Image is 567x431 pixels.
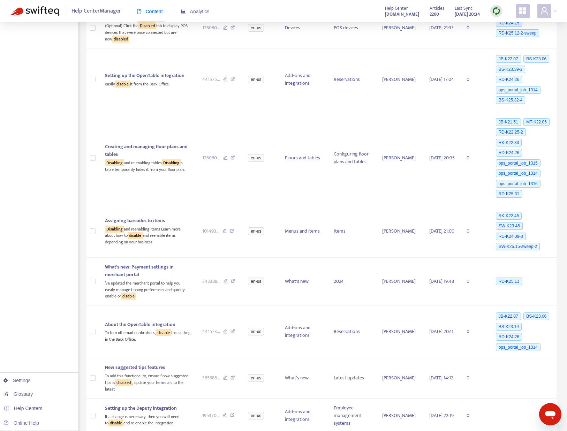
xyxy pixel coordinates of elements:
[519,7,527,15] span: appstore
[429,24,454,32] span: [DATE] 21:33
[248,76,264,83] span: en-us
[202,328,220,335] span: 441573 ...
[108,419,123,426] sqkw: disable
[385,5,408,12] span: Help Center
[496,118,521,126] span: JB-K21.51
[496,343,540,351] span: ops_portal_job_1314
[496,149,522,157] span: RD-K24.26
[496,212,522,220] span: RK-K22.45
[115,81,130,88] sqkw: disable
[162,159,181,166] sqkw: Disabling
[137,9,142,14] span: book
[248,227,264,235] span: en-us
[496,76,522,83] span: RD-K24.26
[429,227,454,235] span: [DATE] 21:00
[328,8,377,48] td: POS devices
[429,277,454,285] span: [DATE] 19:48
[461,358,489,398] td: 0
[202,76,220,83] span: 441575 ...
[105,21,191,42] div: (Optional) Click the tab to display POS devices that were once connected but are now
[128,232,143,239] sqkw: disable
[492,7,501,15] img: sync.dc5367851b00ba804db3.png
[496,333,522,341] span: RD-K24.26
[455,5,472,12] span: Last Sync
[105,263,174,279] span: What's new: Payment settings in merchant portal
[429,411,454,419] span: [DATE] 22:19
[10,6,59,16] img: Swifteq
[105,158,191,173] div: and re-enabling tables a table temporarily hides it from your floor plan.
[105,225,191,245] div: and reenabling items Learn more about how to and reenable items depending on your business
[328,205,377,258] td: Items
[496,55,521,63] span: JB-K22.07
[279,305,328,358] td: Add-ons and integrations
[496,222,523,230] span: SW-K23.45
[523,55,549,63] span: BS-K23.06
[202,227,219,235] span: 101493 ...
[377,8,424,48] td: [PERSON_NAME]
[3,391,33,397] a: Glossary
[461,111,489,205] td: 0
[496,190,522,198] span: RD-K25.31
[105,328,191,343] div: To turn off email notifications, this setting in the Back Office.
[248,154,264,162] span: en-us
[461,8,489,48] td: 0
[496,278,522,285] span: RD-K25.11
[377,205,424,258] td: [PERSON_NAME]
[14,406,43,411] span: Help Centers
[105,404,177,412] span: Setting up the Deputy integration
[248,328,264,335] span: en-us
[248,24,264,32] span: en-us
[105,320,175,328] span: About the OpenTable integration
[429,374,453,382] span: [DATE] 14:12
[202,412,220,419] span: 195370 ...
[137,9,163,14] span: Content
[156,329,171,336] sqkw: disable
[105,412,191,426] div: If a change is necessary, then you will need to and re-enable the integration.
[461,258,489,305] td: 0
[430,10,439,18] strong: 2260
[202,154,220,162] span: 126080 ...
[496,159,540,167] span: ops_portal_job_1315
[279,111,328,205] td: Floors and tables
[105,159,124,166] sqkw: Disabling
[496,243,540,250] span: SW-K25.15-sweep-2
[385,10,419,18] a: [DOMAIN_NAME]
[539,403,561,425] iframe: Button to launch messaging window
[279,258,328,305] td: What's new
[540,7,549,15] span: user
[181,9,186,14] span: area-chart
[377,111,424,205] td: [PERSON_NAME]
[429,75,454,83] span: [DATE] 17:04
[496,19,522,27] span: RD-K24.15
[328,358,377,398] td: Latest updates
[202,24,220,32] span: 126080 ...
[496,233,526,240] span: RD-K24.09-3
[71,5,121,18] span: Help Center Manager
[496,29,539,37] span: RD-K25.12-2-sweep
[377,48,424,112] td: [PERSON_NAME]
[328,48,377,112] td: Reservations
[461,48,489,112] td: 0
[181,9,210,14] span: Analytics
[496,312,521,320] span: JB-K22.07
[105,363,165,371] span: New suggested tips features
[429,327,453,335] span: [DATE] 20:11
[377,258,424,305] td: [PERSON_NAME]
[202,278,220,285] span: 343388 ...
[496,180,540,188] span: ops_portal_job_1316
[3,378,31,383] a: Settings
[105,80,191,88] div: easily it from the Back Office.
[328,111,377,205] td: Configuring floor plans and tables
[202,374,220,382] span: 365686 ...
[112,36,129,43] sqkw: disabled
[328,258,377,305] td: 2024
[248,278,264,285] span: en-us
[121,293,136,300] sqkw: disable
[523,312,549,320] span: BS-K23.06
[496,169,540,177] span: ops_portal_job_1314
[429,154,455,162] span: [DATE] 20:35
[279,205,328,258] td: Menus and items
[279,358,328,398] td: What's new
[105,217,165,225] span: Assigning barcodes to items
